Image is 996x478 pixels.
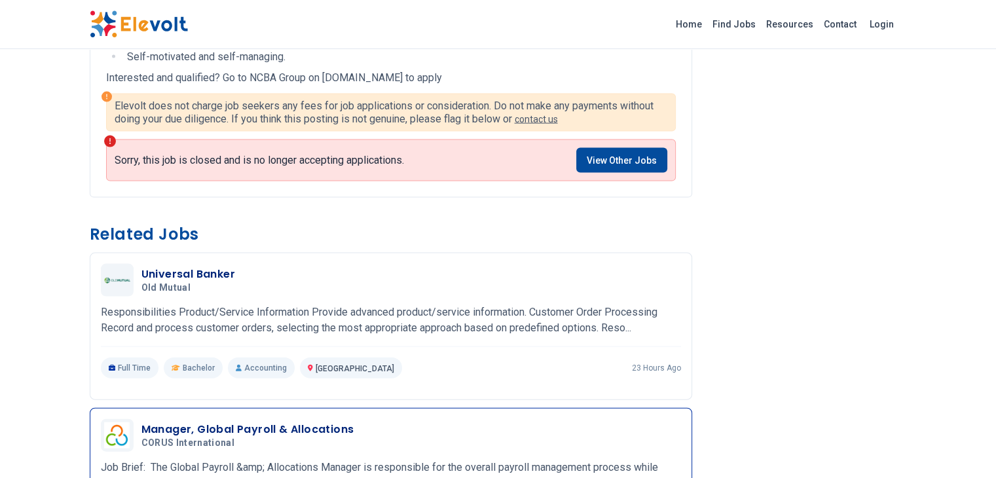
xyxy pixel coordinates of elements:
[632,363,681,373] p: 23 hours ago
[671,14,707,35] a: Home
[316,364,394,373] span: [GEOGRAPHIC_DATA]
[819,14,862,35] a: Contact
[761,14,819,35] a: Resources
[101,304,681,336] p: Responsibilities Product/Service Information Provide advanced product/service information. Custom...
[123,49,676,65] li: Self-motivated and self-managing.
[141,282,191,294] span: Old Mutual
[576,148,667,173] a: View Other Jobs
[101,264,681,378] a: Old MutualUniversal BankerOld MutualResponsibilities Product/Service Information Provide advanced...
[228,358,295,378] p: Accounting
[90,10,188,38] img: Elevolt
[106,70,676,86] p: Interested and qualified? Go to NCBA Group on [DOMAIN_NAME] to apply
[101,358,159,378] p: Full Time
[141,267,235,282] h3: Universal Banker
[141,437,235,449] span: CORUS International
[115,100,667,126] p: Elevolt does not charge job seekers any fees for job applications or consideration. Do not make a...
[104,267,130,293] img: Old Mutual
[104,422,130,448] img: CORUS International
[862,11,902,37] a: Login
[515,114,558,124] a: contact us
[90,224,692,245] h3: Related Jobs
[115,154,404,167] p: Sorry, this job is closed and is no longer accepting applications.
[183,363,215,373] span: Bachelor
[931,415,996,478] iframe: Chat Widget
[707,14,761,35] a: Find Jobs
[141,422,354,437] h3: Manager, Global Payroll & Allocations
